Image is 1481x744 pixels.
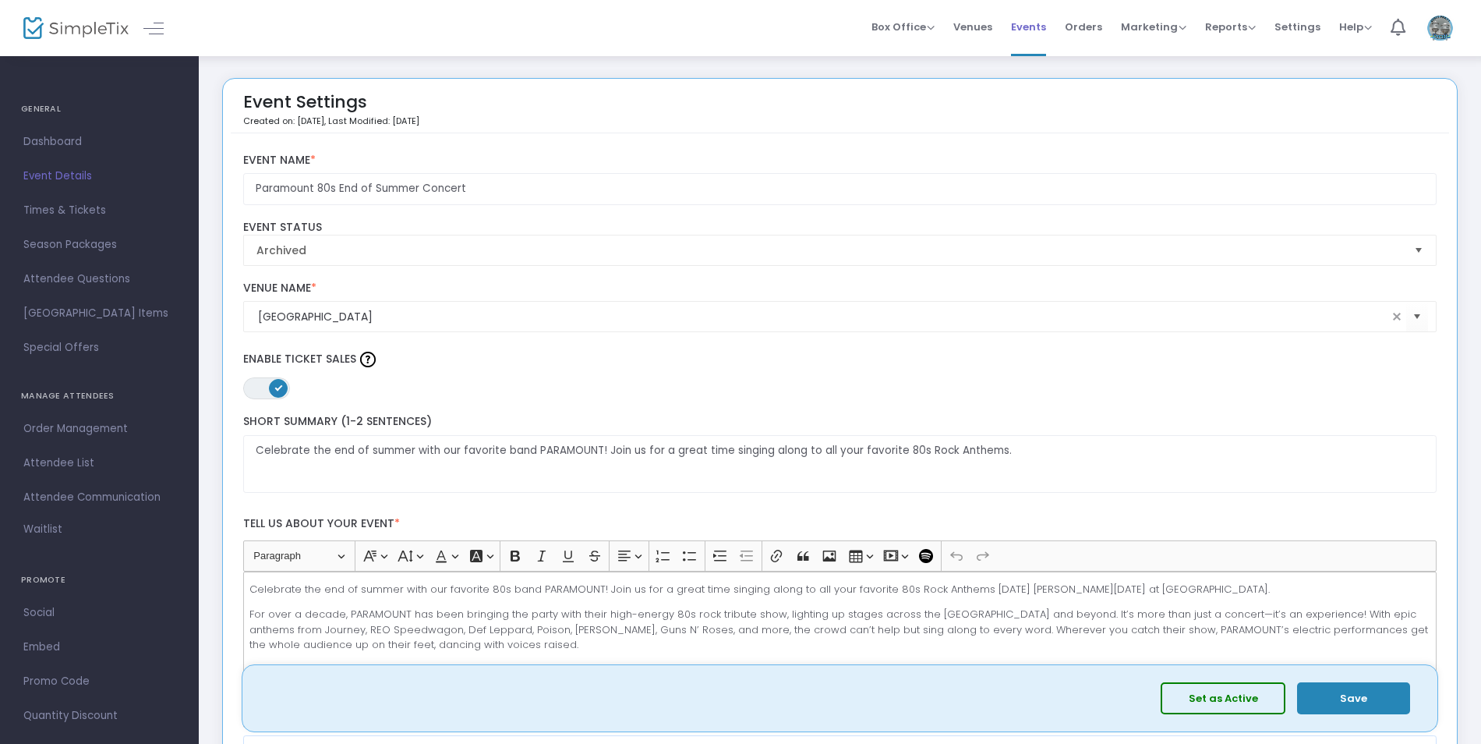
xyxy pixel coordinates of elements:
div: Rich Text Editor, main [243,572,1437,728]
span: Short Summary (1-2 Sentences) [243,413,432,429]
span: Venues [953,7,992,47]
span: Event Details [23,166,175,186]
span: Reports [1205,19,1256,34]
span: Settings [1274,7,1320,47]
span: Help [1339,19,1372,34]
span: ON [274,384,282,391]
span: Social [23,603,175,623]
p: Led by powerhouse vocals and harmonies, and backed by jaw-dropping sound and lights, PARAMOUNT is... [249,663,1430,693]
div: Event Settings [243,87,419,133]
label: Event Status [243,221,1437,235]
span: [GEOGRAPHIC_DATA] Items [23,303,175,324]
span: Waitlist [23,522,62,537]
button: Paragraph [246,544,352,569]
span: Special Offers [23,338,175,358]
label: Venue Name [243,282,1437,296]
span: Dashboard [23,132,175,152]
span: , Last Modified: [DATE] [324,115,419,127]
p: Celebrate the end of summer with our favorite 80s band PARAMOUNT! Join us for a great time singin... [249,582,1430,597]
span: Promo Code [23,671,175,692]
div: Editor toolbar [243,540,1437,572]
span: Times & Tickets [23,200,175,221]
label: Tell us about your event [235,508,1444,540]
input: Select Venue [258,309,1388,325]
button: Set as Active [1161,682,1285,714]
span: Quantity Discount [23,706,175,726]
span: Order Management [23,419,175,439]
span: Events [1011,7,1046,47]
span: clear [1387,307,1406,326]
label: Enable Ticket Sales [243,348,1437,371]
span: Box Office [871,19,935,34]
button: Select [1408,236,1430,265]
span: Attendee List [23,453,175,473]
h4: MANAGE ATTENDEES [21,381,178,412]
button: Save [1297,682,1410,714]
button: Select [1406,301,1428,333]
h4: PROMOTE [21,565,178,596]
input: Enter Event Name [243,173,1437,205]
span: Attendee Questions [23,269,175,289]
span: Embed [23,637,175,657]
p: For over a decade, PARAMOUNT has been bringing the party with their high-energy 80s rock tribute ... [249,607,1430,653]
label: Event Name [243,154,1437,168]
span: Paragraph [253,547,334,565]
span: Season Packages [23,235,175,255]
span: Orders [1065,7,1102,47]
span: Marketing [1121,19,1186,34]
img: question-mark [360,352,376,367]
p: Created on: [DATE] [243,115,419,128]
h4: GENERAL [21,94,178,125]
span: Archived [256,243,1402,258]
span: Attendee Communication [23,487,175,508]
